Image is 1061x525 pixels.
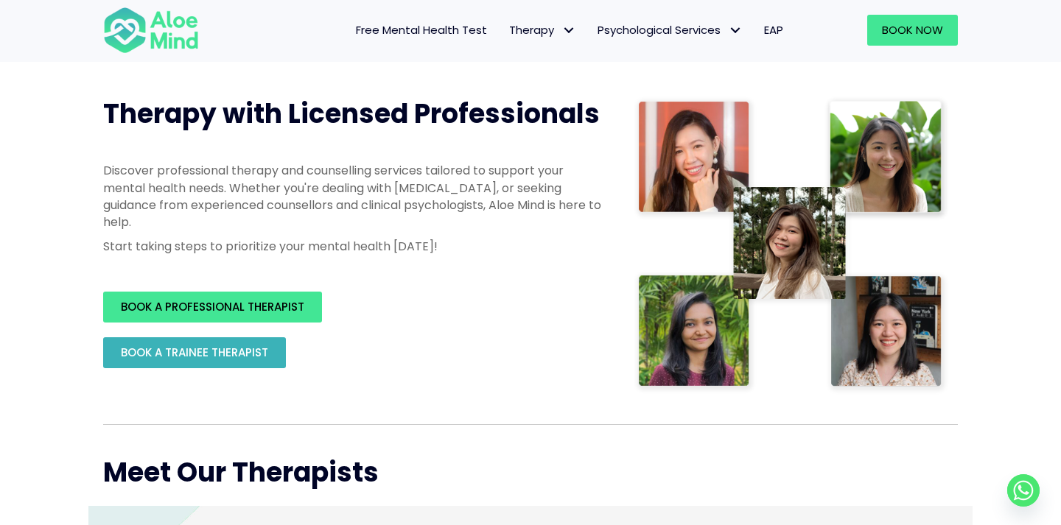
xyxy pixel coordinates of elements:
[121,345,268,360] span: BOOK A TRAINEE THERAPIST
[103,238,604,255] p: Start taking steps to prioritize your mental health [DATE]!
[598,22,742,38] span: Psychological Services
[103,337,286,368] a: BOOK A TRAINEE THERAPIST
[356,22,487,38] span: Free Mental Health Test
[121,299,304,314] span: BOOK A PROFESSIONAL THERAPIST
[882,22,943,38] span: Book Now
[103,6,199,54] img: Aloe mind Logo
[103,292,322,323] a: BOOK A PROFESSIONAL THERAPIST
[764,22,783,38] span: EAP
[634,96,949,395] img: Therapist collage
[345,15,498,46] a: Free Mental Health Test
[103,454,379,491] span: Meet Our Therapists
[103,162,604,230] p: Discover professional therapy and counselling services tailored to support your mental health nee...
[586,15,753,46] a: Psychological ServicesPsychological Services: submenu
[724,20,746,41] span: Psychological Services: submenu
[509,22,575,38] span: Therapy
[558,20,579,41] span: Therapy: submenu
[1007,474,1040,507] a: Whatsapp
[103,95,600,133] span: Therapy with Licensed Professionals
[218,15,794,46] nav: Menu
[753,15,794,46] a: EAP
[498,15,586,46] a: TherapyTherapy: submenu
[867,15,958,46] a: Book Now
